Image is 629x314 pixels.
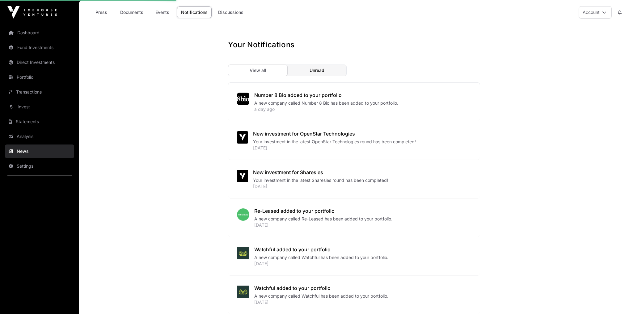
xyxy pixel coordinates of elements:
a: News [5,144,74,158]
div: Watchful added to your portfolio [254,246,469,253]
a: Press [89,6,114,18]
a: Settings [5,159,74,173]
img: iv-small-logo.svg [239,134,246,141]
iframe: Chat Widget [598,284,629,314]
img: iv-small-logo.svg [239,172,246,180]
a: Documents [116,6,147,18]
img: 8Bio-Favicon.svg [237,93,249,105]
img: watchful_ai_logo.jpeg [237,247,249,259]
a: Discussions [214,6,247,18]
a: New investment for OpenStar TechnologiesYour investment in the latest OpenStar Technologies round... [228,121,480,160]
div: a day ago [254,106,469,112]
div: [DATE] [254,261,469,267]
a: Statements [5,115,74,128]
div: [DATE] [253,145,469,151]
div: [DATE] [254,299,469,305]
a: Invest [5,100,74,114]
div: New investment for Sharesies [253,169,469,176]
h1: Your Notifications [228,40,295,50]
button: Account [579,6,612,19]
span: Unread [310,67,324,73]
div: Re-Leased added to your portfolio [254,207,469,215]
a: Fund Investments [5,41,74,54]
a: Direct Investments [5,56,74,69]
div: A new company called Re-Leased has been added to your portfolio. [254,216,469,222]
a: Events [150,6,175,18]
a: New investment for SharesiesYour investment in the latest Sharesies round has been completed![DATE] [228,160,480,199]
div: Watchful added to your portfolio [254,284,469,292]
div: [DATE] [254,222,469,228]
img: download.png [237,208,249,221]
a: Analysis [5,130,74,143]
a: Portfolio [5,70,74,84]
div: Number 8 Bio added to your portfolio [254,91,469,99]
div: New investment for OpenStar Technologies [253,130,469,137]
a: Watchful added to your portfolioA new company called Watchful has been added to your portfolio.[D... [228,237,480,276]
div: A new company called Number 8 Bio has been added to your portfolio. [254,100,469,106]
img: Icehouse Ventures Logo [7,6,57,19]
a: Notifications [177,6,212,18]
a: Dashboard [5,26,74,40]
div: Your investment in the latest Sharesies round has been completed! [253,177,469,183]
div: Your investment in the latest OpenStar Technologies round has been completed! [253,139,469,145]
div: A new company called Watchful has been added to your portfolio. [254,293,469,299]
div: A new company called Watchful has been added to your portfolio. [254,254,469,261]
a: Number 8 Bio added to your portfolioA new company called Number 8 Bio has been added to your port... [228,83,480,121]
a: Re-Leased added to your portfolioA new company called Re-Leased has been added to your portfolio.... [228,199,480,237]
img: watchful_ai_logo.jpeg [237,286,249,298]
div: [DATE] [253,183,469,190]
a: Transactions [5,85,74,99]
